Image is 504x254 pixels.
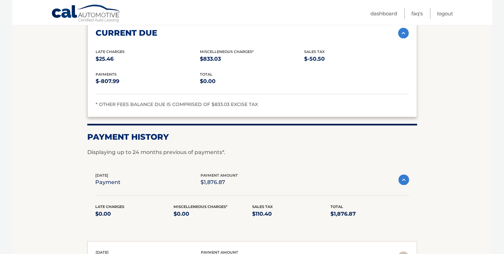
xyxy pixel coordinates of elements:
h2: current due [96,28,157,38]
img: accordion-active.svg [398,174,409,185]
p: payment [95,178,121,187]
p: $0.00 [200,77,304,86]
img: accordion-active.svg [398,28,409,38]
span: Sales Tax [304,49,325,54]
span: payment amount [201,173,238,178]
span: [DATE] [95,173,108,178]
div: * OTHER FEES BALANCE DUE IS COMPRISED OF $833.03 EXCISE TAX [96,101,409,109]
p: $1,876.87 [201,178,238,187]
a: Cal Automotive [51,4,121,24]
span: Late Charges [96,49,125,54]
span: total [200,72,213,77]
p: $0.00 [174,209,252,219]
p: $833.03 [200,54,304,64]
a: Dashboard [370,8,397,19]
a: FAQ's [411,8,423,19]
a: Logout [437,8,453,19]
p: $0.00 [95,209,174,219]
span: Miscelleneous Charges* [174,204,228,209]
span: Miscelleneous Charges* [200,49,254,54]
p: $110.40 [252,209,331,219]
h2: Payment History [87,132,417,142]
span: Late Charges [95,204,124,209]
p: $25.46 [96,54,200,64]
p: $1,876.87 [330,209,409,219]
p: Displaying up to 24 months previous of payments*. [87,148,417,156]
p: $-807.99 [96,77,200,86]
span: payments [96,72,117,77]
span: Sales Tax [252,204,273,209]
span: Total [330,204,343,209]
p: $-50.50 [304,54,408,64]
